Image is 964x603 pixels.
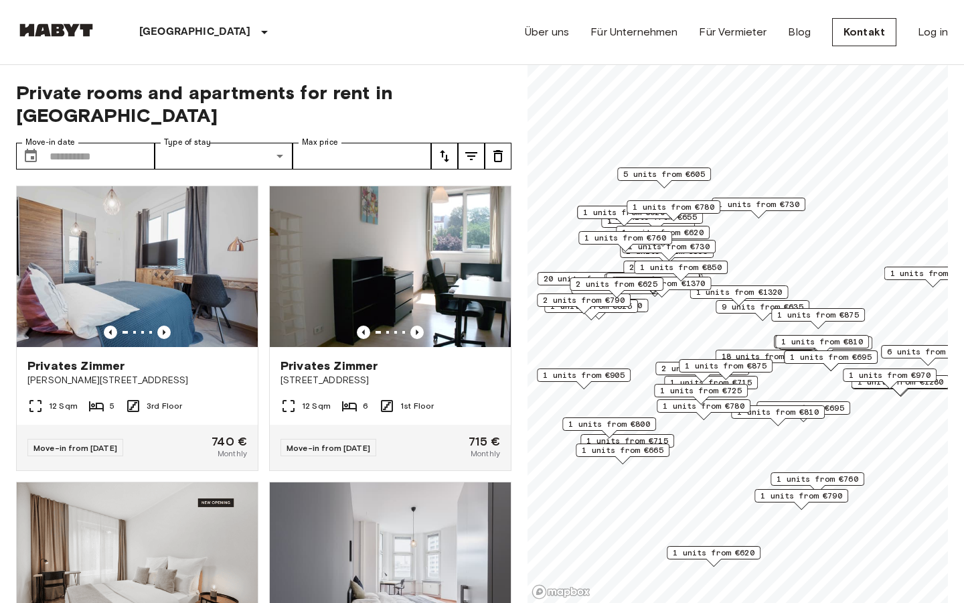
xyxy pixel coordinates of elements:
[654,384,748,405] div: Map marker
[576,278,657,290] span: 2 units from €625
[550,300,632,312] span: 1 units from €825
[400,400,434,412] span: 1st Floor
[110,400,114,412] span: 5
[25,137,75,148] label: Move-in date
[633,201,714,213] span: 1 units from €780
[164,137,211,148] label: Type of stay
[212,435,247,448] span: 740 €
[858,376,944,388] span: 1 units from €1280
[685,360,767,372] span: 1 units from €875
[771,308,865,329] div: Map marker
[716,300,809,321] div: Map marker
[562,417,656,438] div: Map marker
[774,335,868,356] div: Map marker
[543,294,625,306] span: 2 units from €790
[777,473,858,485] span: 1 units from €760
[431,143,458,170] button: tune
[525,24,569,40] a: Über uns
[16,23,96,37] img: Habyt
[537,368,631,389] div: Map marker
[605,273,703,294] div: Map marker
[302,137,338,148] label: Max price
[363,400,368,412] span: 6
[737,406,819,418] span: 1 units from €810
[771,472,864,493] div: Map marker
[661,362,743,375] span: 2 units from €865
[147,400,182,412] span: 3rd Floor
[712,198,805,218] div: Map marker
[622,226,704,239] span: 1 units from €620
[469,435,500,448] span: 715 €
[568,418,650,430] span: 1 units from €800
[606,273,700,293] div: Map marker
[832,18,896,46] a: Kontakt
[586,435,668,447] span: 1 units from €715
[640,261,722,273] span: 1 units from €850
[27,374,247,387] span: [PERSON_NAME][STREET_ADDRESS]
[655,362,749,383] div: Map marker
[269,186,511,471] a: Marketing picture of unit DE-01-041-02MPrevious imagePrevious imagePrivates Zimmer[STREET_ADDRESS...
[538,272,636,293] div: Map marker
[584,232,666,244] span: 1 units from €760
[788,24,811,40] a: Blog
[104,326,117,339] button: Previous image
[673,547,754,559] span: 1 units from €620
[620,245,714,265] div: Map marker
[634,261,728,281] div: Map marker
[670,377,752,389] span: 1 units from €715
[27,358,125,374] span: Privates Zimmer
[578,231,672,252] div: Map marker
[849,369,931,381] span: 1 units from €970
[722,301,803,313] span: 9 units from €635
[612,273,694,285] span: 3 units from €655
[458,143,485,170] button: tune
[762,402,844,414] span: 1 units from €695
[17,186,258,347] img: Marketing picture of unit DE-01-008-005-03HF
[33,443,117,453] span: Move-in from [DATE]
[49,400,78,412] span: 12 Sqm
[550,299,649,320] div: Map marker
[543,369,625,381] span: 1 units from €905
[699,24,767,40] a: Für Vermieter
[843,368,937,389] div: Map marker
[660,385,742,397] span: 1 units from €725
[280,374,500,387] span: [STREET_ADDRESS]
[570,277,663,298] div: Map marker
[485,143,511,170] button: tune
[657,399,750,420] div: Map marker
[17,143,44,170] button: Choose date
[716,350,814,371] div: Map marker
[690,285,789,306] div: Map marker
[756,401,850,422] div: Map marker
[623,261,717,281] div: Map marker
[556,299,643,312] span: 1 units from €1150
[532,584,590,600] a: Mapbox logo
[357,326,370,339] button: Previous image
[410,326,424,339] button: Previous image
[628,241,710,253] span: 1 units from €730
[576,444,669,464] div: Map marker
[270,186,511,347] img: Marketing picture of unit DE-01-041-02M
[613,277,712,297] div: Map marker
[544,273,630,285] span: 20 units from €655
[16,186,258,471] a: Marketing picture of unit DE-01-008-005-03HFPrevious imagePrevious imagePrivates Zimmer[PERSON_NA...
[696,286,783,298] span: 1 units from €1320
[629,261,711,273] span: 2 units from €655
[775,335,869,356] div: Map marker
[731,405,825,426] div: Map marker
[302,400,331,412] span: 12 Sqm
[616,226,710,247] div: Map marker
[157,326,171,339] button: Previous image
[627,200,720,221] div: Map marker
[760,490,842,502] span: 1 units from €790
[471,448,500,460] span: Monthly
[16,81,511,127] span: Private rooms and apartments for rent in [GEOGRAPHIC_DATA]
[139,24,251,40] p: [GEOGRAPHIC_DATA]
[663,400,744,412] span: 1 units from €780
[623,168,705,180] span: 5 units from €605
[617,167,711,188] div: Map marker
[619,277,706,289] span: 1 units from €1370
[583,206,665,218] span: 1 units from €620
[790,351,872,363] span: 1 units from €695
[918,24,948,40] a: Log in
